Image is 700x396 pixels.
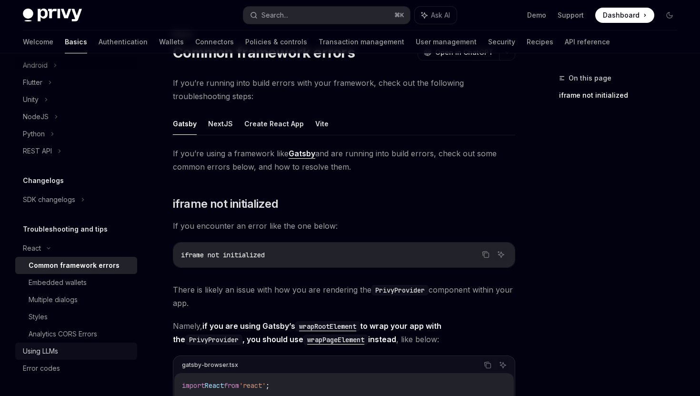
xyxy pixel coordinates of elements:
[431,10,450,20] span: Ask AI
[23,175,64,186] h5: Changelogs
[244,112,304,135] button: Create React App
[371,285,429,295] code: PrivyProvider
[394,11,404,19] span: ⌘ K
[23,243,41,254] div: React
[416,30,477,53] a: User management
[182,359,238,371] div: gatsby-browser.tsx
[173,319,515,346] span: Namely, , like below:
[15,291,137,308] a: Multiple dialogs
[569,72,611,84] span: On this page
[319,30,404,53] a: Transaction management
[565,30,610,53] a: API reference
[173,321,441,344] strong: if you are using Gatsby’s to wrap your app with the , you should use instead
[15,360,137,377] a: Error codes
[23,9,82,22] img: dark logo
[173,112,197,135] button: Gatsby
[29,294,78,305] div: Multiple dialogs
[29,277,87,288] div: Embedded wallets
[205,381,224,390] span: React
[182,381,205,390] span: import
[495,248,507,261] button: Ask AI
[662,8,677,23] button: Toggle dark mode
[173,76,515,103] span: If you’re running into build errors with your framework, check out the following troubleshooting ...
[23,94,39,105] div: Unity
[181,251,265,259] span: iframe not initialized
[497,359,509,371] button: Ask AI
[173,283,515,310] span: There is likely an issue with how you are rendering the component within your app.
[29,328,97,340] div: Analytics CORS Errors
[65,30,87,53] a: Basics
[99,30,148,53] a: Authentication
[173,219,515,233] span: If you encounter an error like the one below:
[559,88,685,103] a: iframe not initialized
[295,321,360,332] code: wrapRootElement
[481,359,494,371] button: Copy the contents from the code block
[266,381,270,390] span: ;
[558,10,584,20] a: Support
[23,77,42,88] div: Flutter
[173,147,515,173] span: If you’re using a framework like and are running into build errors, check out some common errors ...
[303,335,368,345] code: wrapPageElement
[527,30,553,53] a: Recipes
[23,194,75,205] div: SDK changelogs
[243,7,410,24] button: Search...⌘K
[415,7,457,24] button: Ask AI
[23,111,49,122] div: NodeJS
[480,248,492,261] button: Copy the contents from the code block
[239,381,266,390] span: 'react'
[23,223,108,235] h5: Troubleshooting and tips
[23,145,52,157] div: REST API
[595,8,654,23] a: Dashboard
[15,343,137,360] a: Using LLMs
[603,10,640,20] span: Dashboard
[261,10,288,21] div: Search...
[185,335,242,345] code: PrivyProvider
[245,30,307,53] a: Policies & controls
[208,112,233,135] button: NextJS
[159,30,184,53] a: Wallets
[173,196,278,212] span: iframe not initialized
[224,381,239,390] span: from
[15,308,137,325] a: Styles
[295,321,360,331] a: wrapRootElement
[23,345,58,357] div: Using LLMs
[23,128,45,140] div: Python
[315,112,329,135] button: Vite
[23,30,53,53] a: Welcome
[15,325,137,343] a: Analytics CORS Errors
[289,149,315,159] a: Gatsby
[195,30,234,53] a: Connectors
[303,335,368,344] a: wrapPageElement
[23,363,60,374] div: Error codes
[29,260,120,271] div: Common framework errors
[15,274,137,291] a: Embedded wallets
[15,257,137,274] a: Common framework errors
[488,30,515,53] a: Security
[527,10,546,20] a: Demo
[29,311,48,323] div: Styles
